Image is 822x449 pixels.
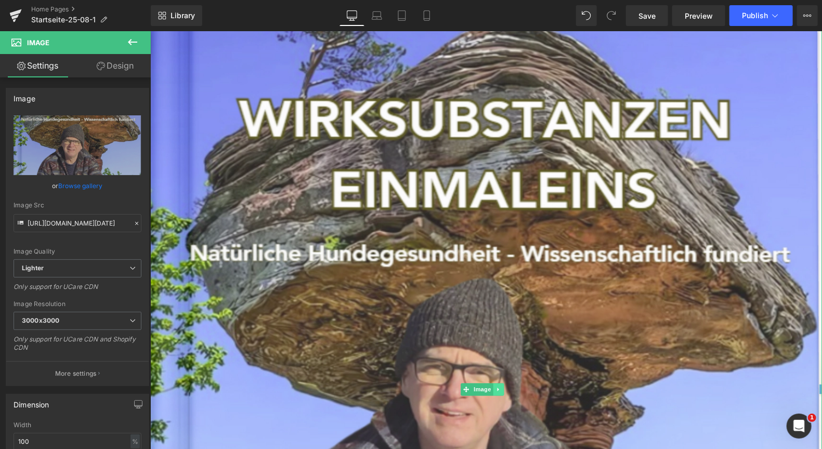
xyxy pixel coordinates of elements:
p: More settings [55,369,97,378]
span: Startseite-25-08-1 [31,16,96,24]
div: Image Resolution [14,300,141,308]
a: New Library [151,5,202,26]
span: Preview [685,10,713,21]
a: Laptop [364,5,389,26]
div: Dimension [14,394,49,409]
div: Only support for UCare CDN [14,283,141,298]
a: Desktop [340,5,364,26]
iframe: Intercom live chat [787,414,812,439]
span: Image [27,38,49,47]
a: Preview [672,5,725,26]
button: More [797,5,818,26]
button: Redo [601,5,622,26]
b: Lighter [22,264,44,272]
div: Only support for UCare CDN and Shopify CDN [14,335,141,359]
button: Publish [729,5,793,26]
div: Image [14,88,35,103]
a: Home Pages [31,5,151,14]
span: Save [638,10,656,21]
div: Image Src [14,202,141,209]
b: 3000x3000 [22,316,59,324]
a: Design [77,54,153,77]
div: Image Quality [14,248,141,255]
span: 1 [808,414,816,422]
button: Undo [576,5,597,26]
span: Library [171,11,195,20]
a: Expand / Collapse [343,352,354,365]
div: or [14,180,141,191]
div: % [131,434,140,448]
div: Width [14,421,141,429]
input: Link [14,214,141,232]
span: Publish [742,11,768,20]
button: More settings [6,361,149,386]
span: Image [321,352,343,365]
a: Tablet [389,5,414,26]
a: Browse gallery [59,177,103,195]
a: Mobile [414,5,439,26]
